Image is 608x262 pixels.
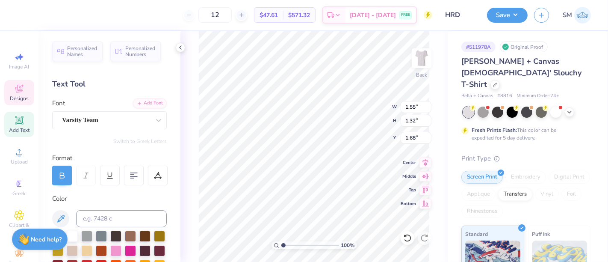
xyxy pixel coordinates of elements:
span: $571.32 [288,11,310,20]
div: Print Type [461,154,591,164]
span: [DATE] - [DATE] [350,11,396,20]
div: Applique [461,188,496,201]
span: $47.61 [260,11,278,20]
strong: Need help? [31,235,62,244]
span: Puff Ink [532,229,550,238]
span: Minimum Order: 24 + [517,92,559,100]
div: Original Proof [500,42,548,52]
span: Personalized Numbers [125,45,156,57]
img: Shruthi Mohan [574,7,591,24]
input: e.g. 7428 c [76,210,167,227]
span: Bella + Canvas [461,92,493,100]
span: FREE [401,12,410,18]
span: Image AI [9,63,30,70]
span: Designs [10,95,29,102]
input: Untitled Design [439,6,481,24]
div: # 511978A [461,42,496,52]
div: Add Font [133,98,167,108]
span: Standard [465,229,488,238]
div: Foil [561,188,581,201]
span: 100 % [341,241,355,249]
div: Digital Print [549,171,590,184]
span: Clipart & logos [4,222,34,235]
button: Save [487,8,528,23]
div: Embroidery [505,171,546,184]
div: Vinyl [535,188,559,201]
label: Font [52,98,65,108]
img: Back [413,50,430,67]
span: Center [401,160,416,166]
div: This color can be expedited for 5 day delivery. [472,126,577,142]
span: [PERSON_NAME] + Canvas [DEMOGRAPHIC_DATA]' Slouchy T-Shirt [461,56,581,89]
button: Switch to Greek Letters [113,138,167,145]
span: Personalized Names [67,45,97,57]
div: Rhinestones [461,205,503,218]
span: Add Text [9,127,30,134]
span: SM [563,10,572,20]
div: Color [52,194,167,204]
span: # 8816 [497,92,512,100]
span: Upload [11,158,28,165]
span: Greek [13,190,26,197]
div: Back [416,71,427,79]
div: Transfers [498,188,532,201]
span: Bottom [401,201,416,207]
strong: Fresh Prints Flash: [472,127,517,134]
input: – – [198,7,232,23]
div: Text Tool [52,78,167,90]
span: Middle [401,173,416,179]
div: Format [52,153,168,163]
a: SM [563,7,591,24]
div: Screen Print [461,171,503,184]
span: Top [401,187,416,193]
